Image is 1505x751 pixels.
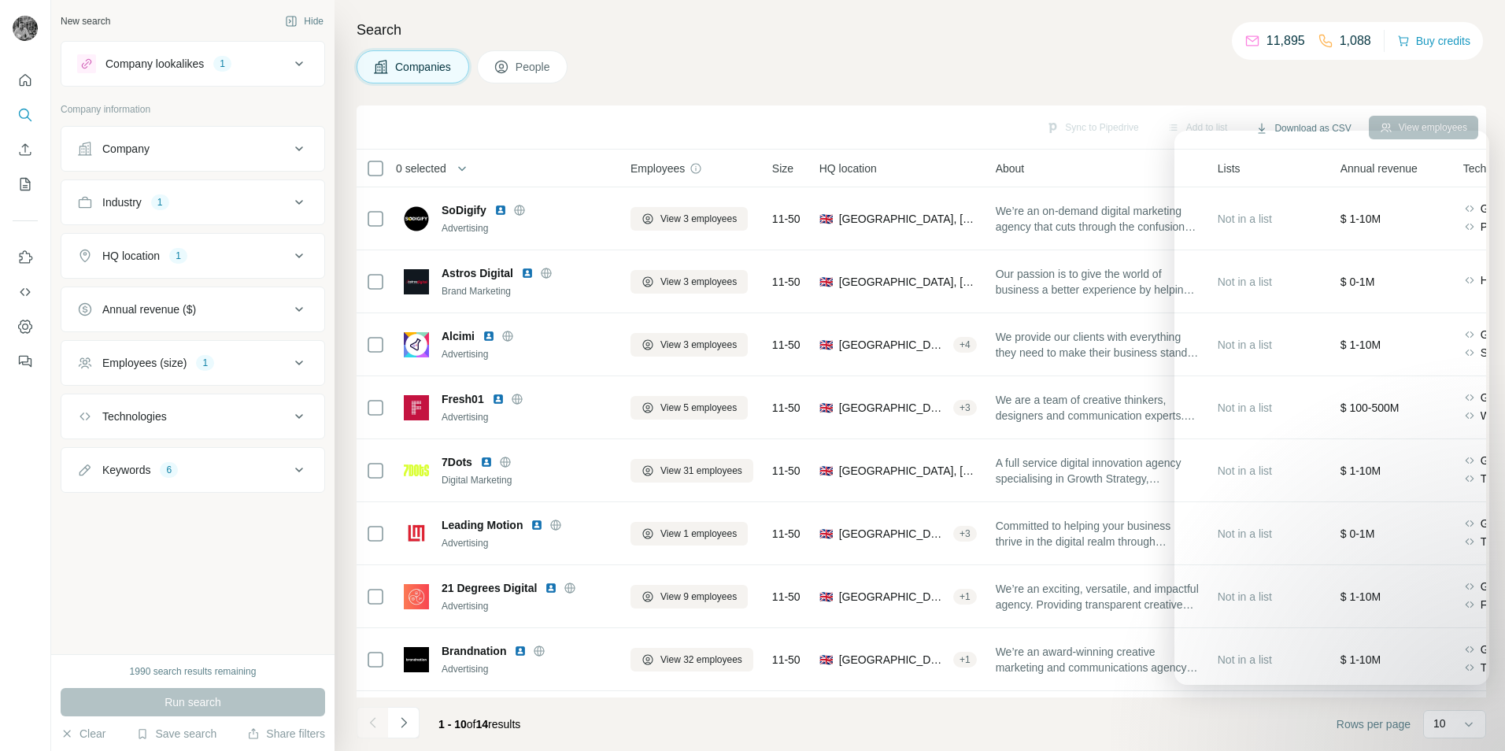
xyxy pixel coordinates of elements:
[442,473,612,487] div: Digital Marketing
[839,526,947,542] span: [GEOGRAPHIC_DATA], [GEOGRAPHIC_DATA], [GEOGRAPHIC_DATA]
[442,410,612,424] div: Advertising
[630,585,748,609] button: View 9 employees
[1337,716,1411,732] span: Rows per page
[819,652,833,668] span: 🇬🇧
[772,274,801,290] span: 11-50
[442,202,486,218] span: SoDigify
[404,464,429,476] img: Logo of 7Dots
[839,589,947,605] span: [GEOGRAPHIC_DATA], [GEOGRAPHIC_DATA], [GEOGRAPHIC_DATA]
[516,59,552,75] span: People
[772,589,801,605] span: 11-50
[839,274,977,290] span: [GEOGRAPHIC_DATA], [GEOGRAPHIC_DATA]
[61,183,324,221] button: Industry1
[839,463,977,479] span: [GEOGRAPHIC_DATA], [GEOGRAPHIC_DATA], [GEOGRAPHIC_DATA]
[494,204,507,216] img: LinkedIn logo
[404,395,429,420] img: Logo of Fresh01
[61,45,324,83] button: Company lookalikes1
[996,644,1199,675] span: We’re an award-winning creative marketing and communications agency with bold ambitions and brigh...
[442,221,612,235] div: Advertising
[953,401,977,415] div: + 3
[819,463,833,479] span: 🇬🇧
[1174,131,1489,685] iframe: Intercom live chat
[819,211,833,227] span: 🇬🇧
[1266,31,1305,50] p: 11,895
[102,409,167,424] div: Technologies
[213,57,231,71] div: 1
[13,170,38,198] button: My lists
[61,726,105,742] button: Clear
[136,726,216,742] button: Save search
[996,392,1199,424] span: We are a team of creative thinkers, designers and communication experts. Collectively, we formula...
[13,347,38,375] button: Feedback
[442,536,612,550] div: Advertising
[388,707,420,738] button: Navigate to next page
[102,462,150,478] div: Keywords
[839,211,977,227] span: [GEOGRAPHIC_DATA], [GEOGRAPHIC_DATA]
[102,194,142,210] div: Industry
[630,396,748,420] button: View 5 employees
[169,249,187,263] div: 1
[480,456,493,468] img: LinkedIn logo
[442,265,513,281] span: Astros Digital
[630,333,748,357] button: View 3 employees
[13,313,38,341] button: Dashboard
[953,338,977,352] div: + 4
[404,269,429,294] img: Logo of Astros Digital
[492,393,505,405] img: LinkedIn logo
[467,718,476,731] span: of
[1451,697,1489,735] iframe: Intercom live chat
[630,459,753,483] button: View 31 employees
[442,454,472,470] span: 7Dots
[772,400,801,416] span: 11-50
[953,590,977,604] div: + 1
[247,726,325,742] button: Share filters
[819,400,833,416] span: 🇬🇧
[839,652,947,668] span: [GEOGRAPHIC_DATA], [GEOGRAPHIC_DATA]|[GEOGRAPHIC_DATA]|[GEOGRAPHIC_DATA] ([GEOGRAPHIC_DATA])|[GEO...
[819,274,833,290] span: 🇬🇧
[13,135,38,164] button: Enrich CSV
[996,455,1199,486] span: A full service digital innovation agency specialising in Growth Strategy, Experience Design & Dev...
[996,518,1199,549] span: Committed to helping your business thrive in the digital realm through innovative, creative, resu...
[772,161,793,176] span: Size
[772,463,801,479] span: 11-50
[1244,117,1362,140] button: Download as CSV
[404,206,429,231] img: Logo of SoDigify
[438,718,467,731] span: 1 - 10
[1397,30,1470,52] button: Buy credits
[196,356,214,370] div: 1
[996,581,1199,612] span: We’re an exciting, versatile, and impactful agency. Providing transparent creative and digital so...
[772,337,801,353] span: 11-50
[442,347,612,361] div: Advertising
[274,9,335,33] button: Hide
[1433,716,1446,731] p: 10
[630,270,748,294] button: View 3 employees
[13,66,38,94] button: Quick start
[61,130,324,168] button: Company
[102,302,196,317] div: Annual revenue ($)
[531,519,543,531] img: LinkedIn logo
[476,718,489,731] span: 14
[996,266,1199,298] span: Our passion is to give the world of business a better experience by helping brands thrive in the ...
[953,527,977,541] div: + 3
[521,267,534,279] img: LinkedIn logo
[61,451,324,489] button: Keywords6
[630,648,753,671] button: View 32 employees
[357,19,1486,41] h4: Search
[819,161,877,176] span: HQ location
[442,517,523,533] span: Leading Motion
[61,398,324,435] button: Technologies
[660,401,737,415] span: View 5 employees
[660,275,737,289] span: View 3 employees
[130,664,257,679] div: 1990 search results remaining
[102,248,160,264] div: HQ location
[396,161,446,176] span: 0 selected
[13,278,38,306] button: Use Surfe API
[61,237,324,275] button: HQ location1
[442,328,475,344] span: Alcimi
[13,243,38,272] button: Use Surfe on LinkedIn
[61,102,325,117] p: Company information
[404,584,429,609] img: Logo of 21 Degrees Digital
[1340,31,1371,50] p: 1,088
[839,400,947,416] span: [GEOGRAPHIC_DATA], [GEOGRAPHIC_DATA], [GEOGRAPHIC_DATA]
[630,207,748,231] button: View 3 employees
